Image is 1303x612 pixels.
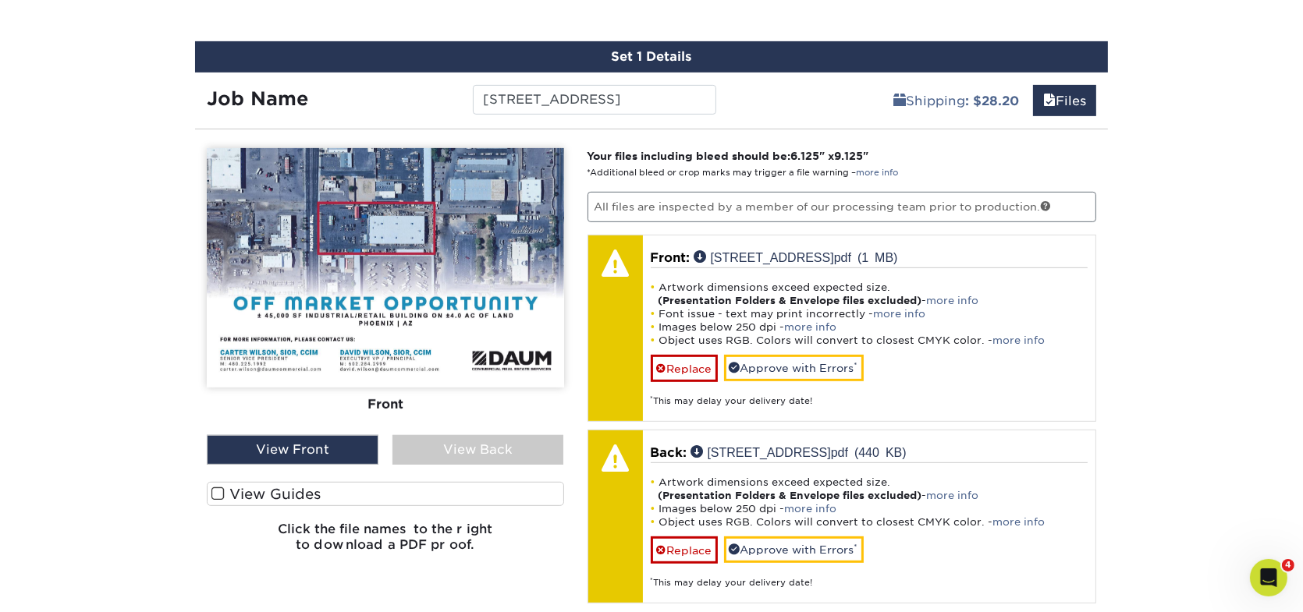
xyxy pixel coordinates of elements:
label: View Guides [207,482,564,506]
span: 6.125 [791,150,820,162]
div: View Back [392,435,564,465]
div: This may delay your delivery date! [651,564,1088,589]
span: 9.125 [835,150,864,162]
b: : $28.20 [965,94,1019,108]
p: All files are inspected by a member of our processing team prior to production. [588,192,1097,221]
a: more info [993,516,1046,528]
a: more info [785,321,837,333]
span: 4 [1282,559,1294,571]
a: more info [785,503,837,515]
span: Front: [651,250,691,265]
li: Artwork dimensions exceed expected size. - [651,281,1088,307]
strong: (Presentation Folders & Envelope files excluded) [659,295,922,306]
li: Font issue - text may print incorrectly - [651,307,1088,320]
strong: Job Name [207,87,308,110]
strong: (Presentation Folders & Envelope files excluded) [659,490,922,501]
a: Replace [651,536,718,564]
a: more info [874,308,926,320]
div: This may delay your delivery date! [651,382,1088,408]
li: Object uses RGB. Colors will convert to closest CMYK color. - [651,334,1088,347]
div: Front [207,387,564,421]
a: Shipping: $28.20 [883,85,1029,116]
a: Approve with Errors* [724,536,864,563]
a: Replace [651,355,718,382]
input: Enter a job name [473,85,715,115]
small: *Additional bleed or crop marks may trigger a file warning – [588,168,899,178]
span: Back: [651,445,687,460]
a: Files [1033,85,1096,116]
a: [STREET_ADDRESS]pdf (440 KB) [691,445,907,458]
a: [STREET_ADDRESS]pdf (1 MB) [694,250,898,263]
li: Object uses RGB. Colors will convert to closest CMYK color. - [651,515,1088,529]
a: more info [927,490,979,501]
li: Images below 250 dpi - [651,502,1088,515]
span: files [1043,94,1056,108]
div: View Front [207,435,378,465]
a: more info [993,334,1046,346]
h6: Click the file names to the right to download a PDF proof. [207,522,564,564]
iframe: Intercom live chat [1250,559,1287,596]
div: Set 1 Details [195,41,1108,73]
strong: Your files including bleed should be: " x " [588,150,869,162]
span: shipping [893,94,906,108]
a: Approve with Errors* [724,355,864,381]
li: Artwork dimensions exceed expected size. - [651,476,1088,502]
a: more info [857,168,899,178]
li: Images below 250 dpi - [651,320,1088,334]
a: more info [927,295,979,306]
